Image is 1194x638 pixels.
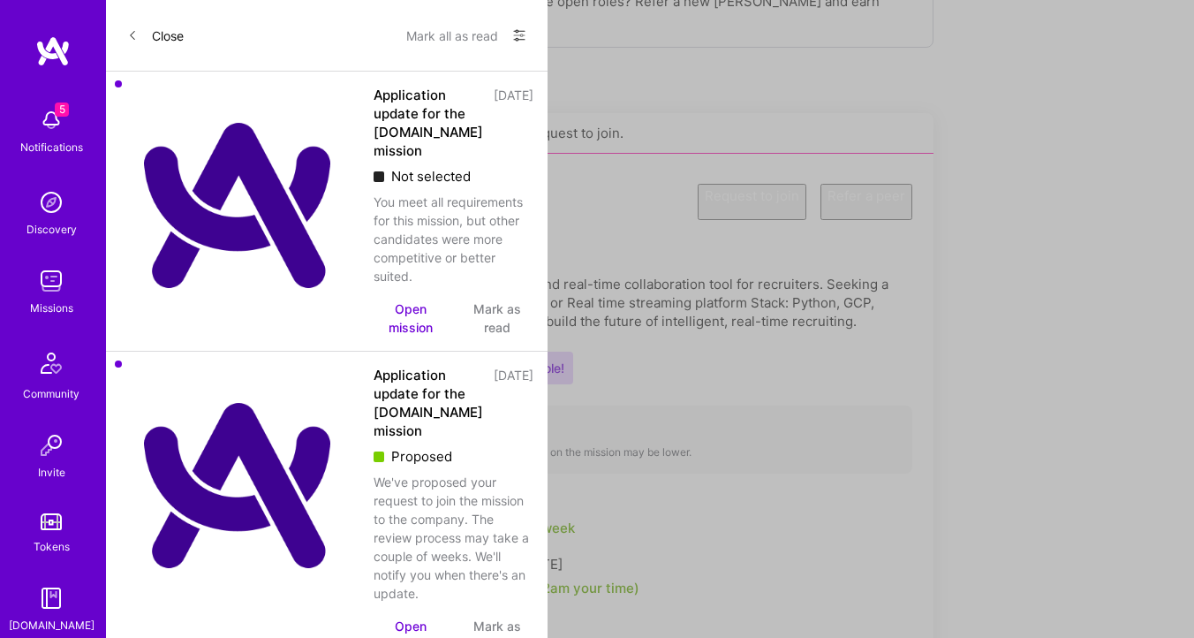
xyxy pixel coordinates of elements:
[374,300,447,337] button: Open mission
[35,35,71,67] img: logo
[374,86,483,160] div: Application update for the [DOMAIN_NAME] mission
[41,513,62,530] img: tokens
[55,103,69,117] span: 5
[374,193,533,285] div: You meet all requirements for this mission, but other candidates were more competitive or better ...
[461,300,533,337] button: Mark as read
[494,366,533,440] div: [DATE]
[127,21,184,49] button: Close
[34,263,69,299] img: teamwork
[120,86,359,325] img: Company Logo
[30,299,73,317] div: Missions
[38,463,65,482] div: Invite
[34,428,69,463] img: Invite
[34,537,70,556] div: Tokens
[26,220,77,239] div: Discovery
[120,366,359,605] img: Company Logo
[34,185,69,220] img: discovery
[9,616,94,634] div: [DOMAIN_NAME]
[20,138,83,156] div: Notifications
[406,21,498,49] button: Mark all as read
[30,342,72,384] img: Community
[34,103,69,138] img: bell
[374,167,533,186] div: Not selected
[374,447,533,466] div: Proposed
[494,86,533,160] div: [DATE]
[34,581,69,616] img: guide book
[23,384,79,403] div: Community
[374,473,533,603] div: We've proposed your request to join the mission to the company. The review process may take a cou...
[374,366,483,440] div: Application update for the [DOMAIN_NAME] mission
